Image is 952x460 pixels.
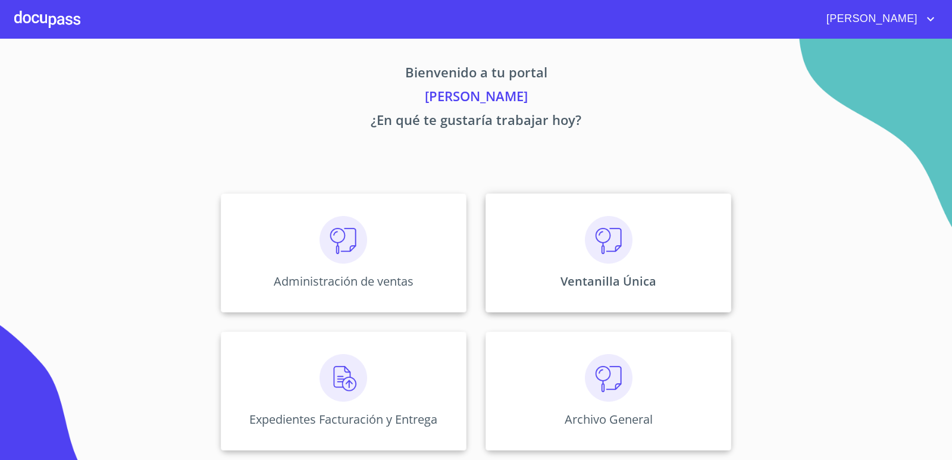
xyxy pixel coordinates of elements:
p: Expedientes Facturación y Entrega [249,411,437,427]
button: account of current user [818,10,938,29]
p: Administración de ventas [274,273,414,289]
p: Archivo General [565,411,653,427]
p: ¿En qué te gustaría trabajar hoy? [109,110,843,134]
img: consulta.png [585,216,632,264]
p: Ventanilla Única [560,273,656,289]
p: [PERSON_NAME] [109,86,843,110]
span: [PERSON_NAME] [818,10,923,29]
img: consulta.png [320,216,367,264]
img: carga.png [320,354,367,402]
img: consulta.png [585,354,632,402]
p: Bienvenido a tu portal [109,62,843,86]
